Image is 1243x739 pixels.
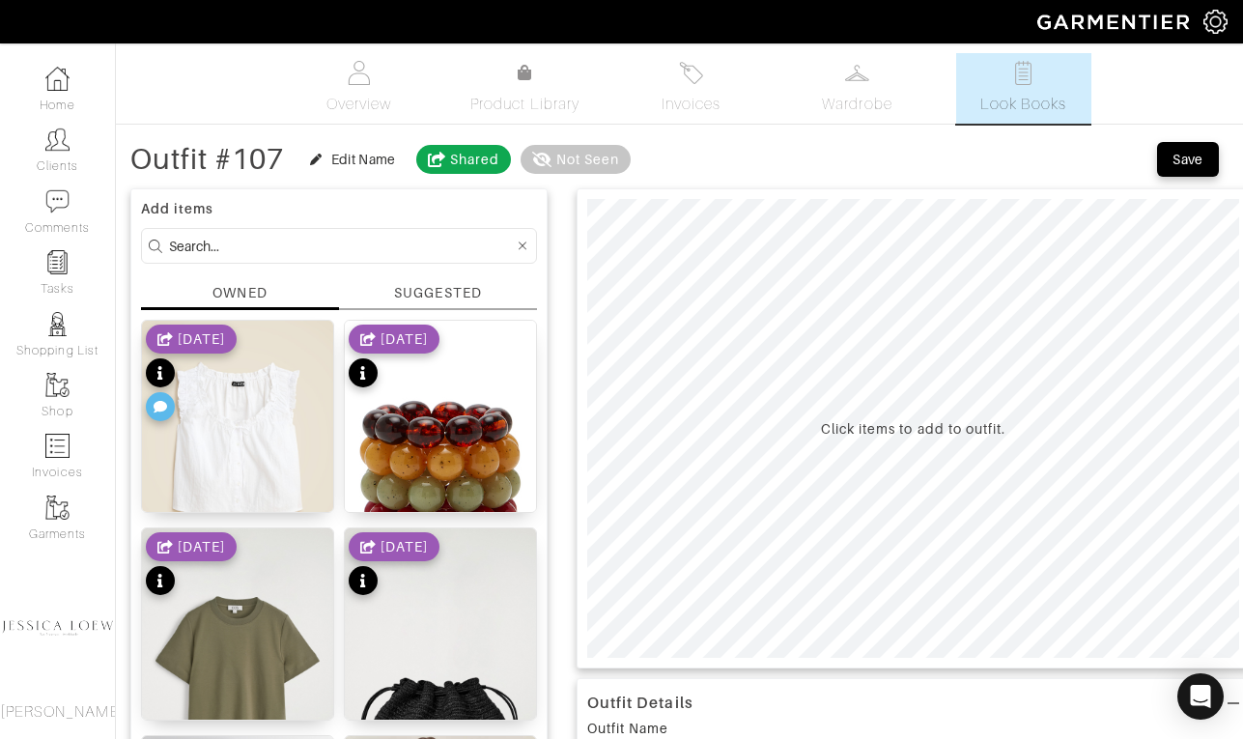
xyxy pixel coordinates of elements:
[822,93,891,116] span: Wardrobe
[458,62,593,116] a: Product Library
[45,128,70,152] img: clients-icon-6bae9207a08558b7cb47a8932f037763ab4055f8c8b6bfacd5dc20c3e0201464.png
[178,329,225,349] div: [DATE]
[381,329,428,349] div: [DATE]
[141,199,537,218] div: Add items
[212,283,267,302] div: OWNED
[980,93,1066,116] span: Look Books
[45,496,70,520] img: garments-icon-b7da505a4dc4fd61783c78ac3ca0ef83fa9d6f193b1c9dc38574b1d14d53ca28.png
[790,53,925,124] a: Wardrobe
[299,148,407,171] button: Edit Name
[1177,673,1224,720] div: Open Intercom Messenger
[349,325,439,392] div: See product info
[450,150,499,169] div: Shared
[662,93,720,116] span: Invoices
[146,325,237,354] div: Shared date
[292,53,427,124] a: Overview
[178,537,225,556] div: [DATE]
[130,150,285,169] div: Outfit #107
[349,532,439,561] div: Shared date
[349,532,439,600] div: See product info
[1157,142,1219,177] button: Save
[1172,150,1203,169] div: Save
[45,312,70,336] img: stylists-icon-eb353228a002819b7ec25b43dbf5f0378dd9e0616d9560372ff212230b889e62.png
[956,53,1091,124] a: Look Books
[821,419,1005,439] div: Click items to add to outfit.
[146,325,237,426] div: See product info
[381,537,428,556] div: [DATE]
[587,694,693,713] div: Outfit Details
[326,93,391,116] span: Overview
[587,719,669,738] div: Outfit Name
[624,53,759,124] a: Invoices
[347,61,371,85] img: basicinfo-40fd8af6dae0f16599ec9e87c0ef1c0a1fdea2edbe929e3d69a839185d80c458.svg
[556,150,619,169] div: Not Seen
[45,67,70,91] img: dashboard-icon-dbcd8f5a0b271acd01030246c82b418ddd0df26cd7fceb0bd07c9910d44c42f6.png
[679,61,703,85] img: orders-27d20c2124de7fd6de4e0e44c1d41de31381a507db9b33961299e4e07d508b8c.svg
[45,434,70,458] img: orders-icon-0abe47150d42831381b5fb84f609e132dff9fe21cb692f30cb5eec754e2cba89.png
[331,150,396,169] div: Edit Name
[1203,10,1228,34] img: gear-icon-white-bd11855cb880d31180b6d7d6211b90ccbf57a29d726f0c71d8c61bd08dd39cc2.png
[1028,5,1203,39] img: garmentier-logo-header-white-b43fb05a5012e4ada735d5af1a66efaba907eab6374d6393d1fbf88cb4ef424d.png
[146,532,237,561] div: Shared date
[169,234,514,258] input: Search...
[345,321,536,627] img: details
[1011,61,1035,85] img: todo-9ac3debb85659649dc8f770b8b6100bb5dab4b48dedcbae339e5042a72dfd3cc.svg
[45,373,70,397] img: garments-icon-b7da505a4dc4fd61783c78ac3ca0ef83fa9d6f193b1c9dc38574b1d14d53ca28.png
[349,325,439,354] div: Shared date
[45,189,70,213] img: comment-icon-a0a6a9ef722e966f86d9cbdc48e553b5cf19dbc54f86b18d962a5391bc8f6eb6.png
[45,250,70,274] img: reminder-icon-8004d30b9f0a5d33ae49ab947aed9ed385cf756f9e5892f1edd6e32f2345188e.png
[142,321,333,560] img: details
[470,93,579,116] span: Product Library
[394,283,481,303] div: SUGGESTED
[146,532,237,600] div: See product info
[845,61,869,85] img: wardrobe-487a4870c1b7c33e795ec22d11cfc2ed9d08956e64fb3008fe2437562e282088.svg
